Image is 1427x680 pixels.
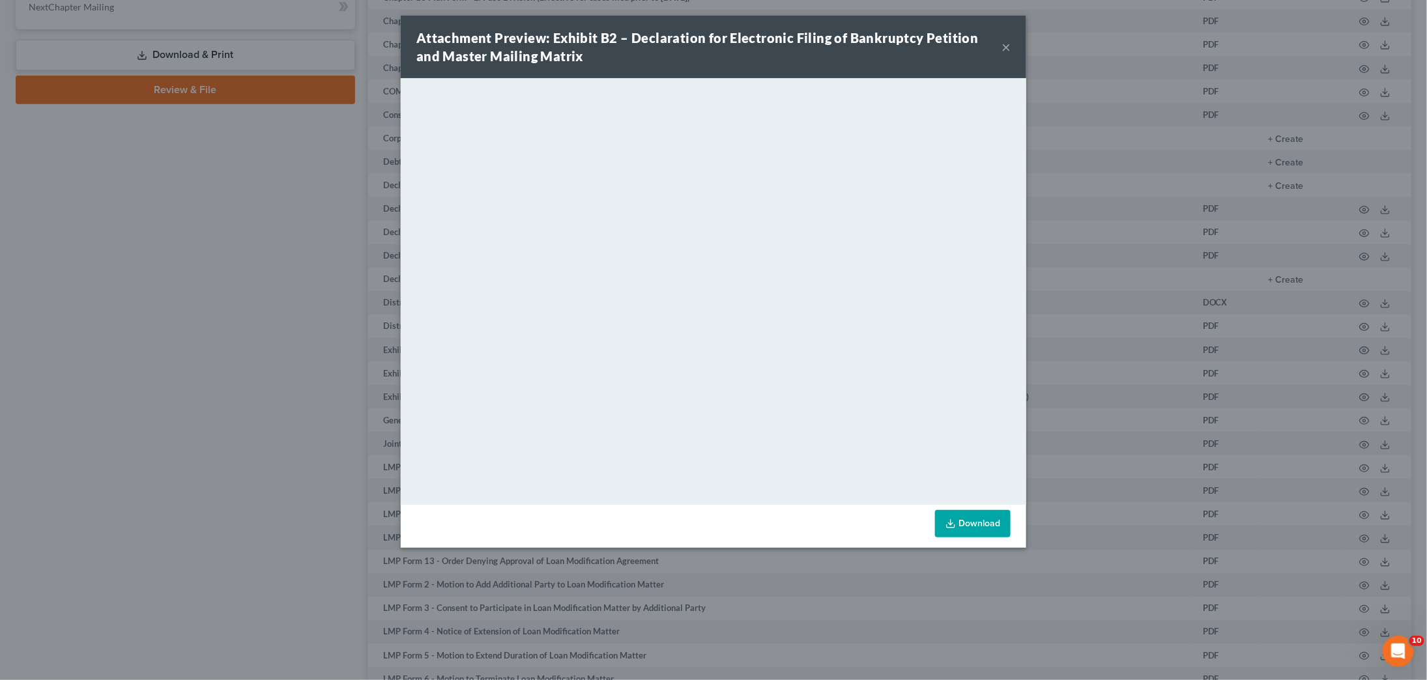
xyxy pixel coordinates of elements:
iframe: <loremi do-sita-cons='adipi://elitseddoei-temp.i9.utlaboree.dol/magna-aliqu/enim/Adminim%95V5%68%... [401,78,1026,502]
strong: Attachment Preview: Exhibit B2 – Declaration for Electronic Filing of Bankruptcy Petition and Mas... [416,30,979,64]
a: Download [935,510,1011,537]
span: 10 [1409,636,1424,646]
iframe: Intercom live chat [1383,636,1414,667]
button: × [1002,39,1011,55]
